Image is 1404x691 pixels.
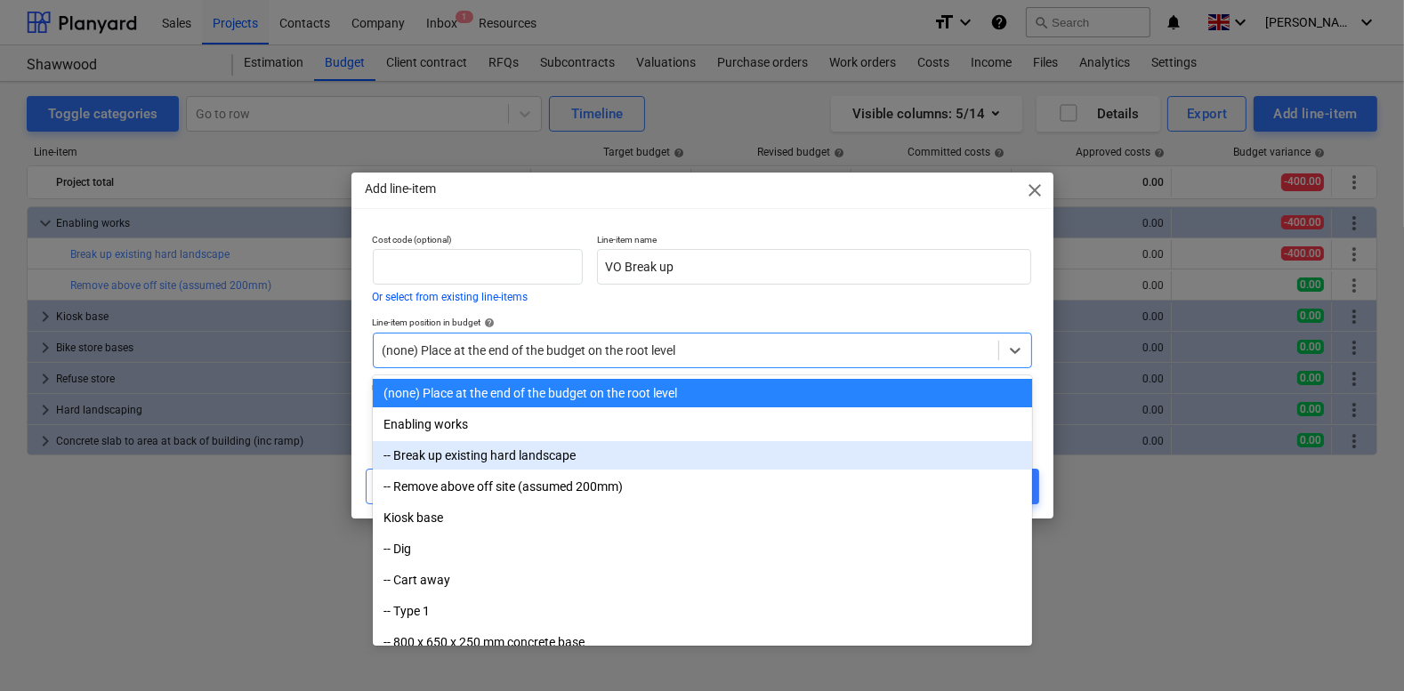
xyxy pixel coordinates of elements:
div: -- Type 1 [373,597,1032,625]
div: Kiosk base [373,503,1032,532]
div: -- 800 x 650 x 250 mm concrete base [373,628,1032,656]
span: help [481,317,496,328]
div: -- Cart away [373,566,1032,594]
div: -- Remove above off site (assumed 200mm) [373,472,1032,501]
div: -- Dig [373,534,1032,563]
p: Cost code (optional) [373,234,583,249]
span: close [1025,180,1046,201]
div: Enabling works [373,410,1032,438]
button: Or select from existing line-items [373,292,529,302]
button: Cancel [366,469,451,504]
div: -- Break up existing hard landscape [373,441,1032,470]
div: (none) Place at the end of the budget on the root level [373,379,1032,407]
p: Add line-item [366,180,437,198]
div: Line-item position in budget [373,317,1032,328]
p: Line-item name [597,234,1032,249]
iframe: Chat Widget [1315,606,1404,691]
